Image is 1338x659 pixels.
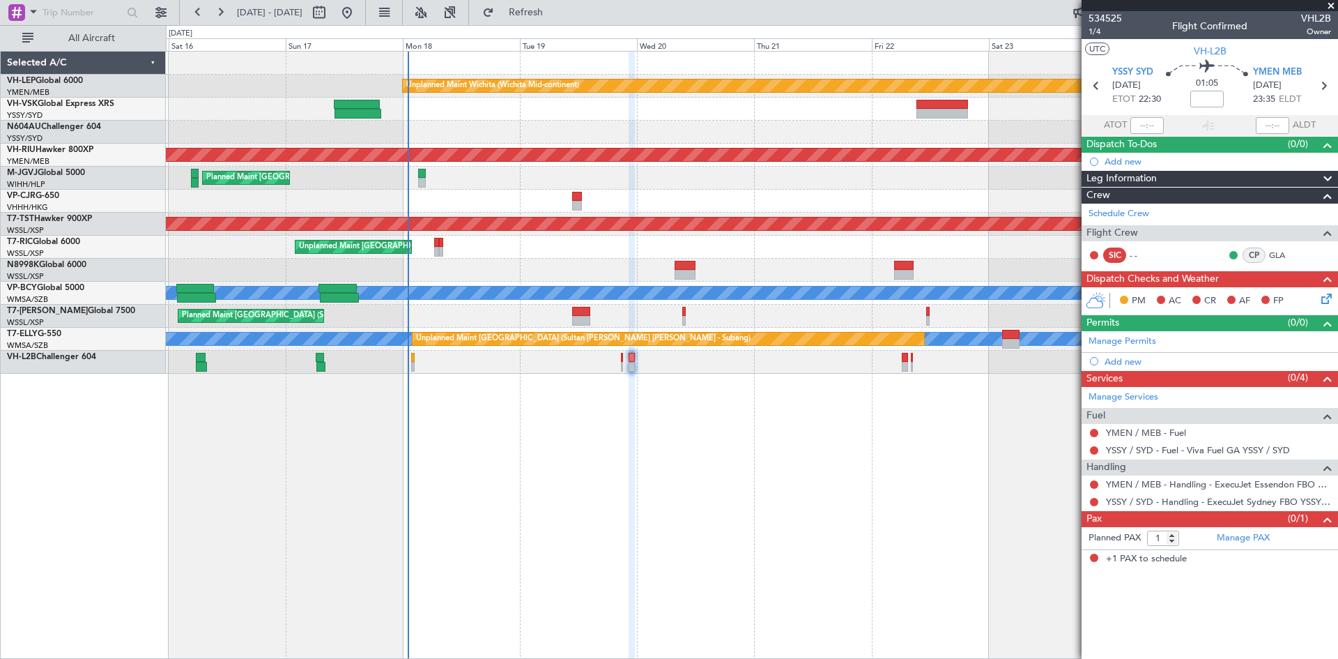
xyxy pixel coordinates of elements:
[1288,511,1308,526] span: (0/1)
[1253,66,1302,79] span: YMEN MEB
[1288,315,1308,330] span: (0/0)
[1086,137,1157,153] span: Dispatch To-Dos
[1139,93,1161,107] span: 22:30
[1269,249,1300,262] a: GLA
[1105,356,1331,368] div: Add new
[637,38,754,51] div: Wed 20
[7,215,34,223] span: T7-TST
[1112,66,1153,79] span: YSSY SYD
[7,215,92,223] a: T7-TSTHawker 900XP
[989,38,1106,51] div: Sat 23
[1086,460,1126,476] span: Handling
[1105,156,1331,167] div: Add new
[237,6,302,19] span: [DATE] - [DATE]
[7,123,101,131] a: N604AUChallenger 604
[406,75,579,96] div: Unplanned Maint Wichita (Wichita Mid-continent)
[7,133,43,144] a: YSSY/SYD
[1089,26,1122,38] span: 1/4
[1204,294,1216,308] span: CR
[1169,294,1181,308] span: AC
[182,305,346,326] div: Planned Maint [GEOGRAPHIC_DATA] (Seletar)
[1089,335,1156,349] a: Manage Permits
[169,28,192,40] div: [DATE]
[403,38,520,51] div: Mon 18
[1085,43,1109,55] button: UTC
[1089,391,1158,404] a: Manage Services
[7,307,135,315] a: T7-[PERSON_NAME]Global 7500
[7,77,83,85] a: VH-LEPGlobal 6000
[1293,119,1316,132] span: ALDT
[1288,370,1308,385] span: (0/4)
[7,284,37,292] span: VP-BCY
[1112,79,1141,93] span: [DATE]
[7,330,61,338] a: T7-ELLYG-550
[7,100,114,108] a: VH-VSKGlobal Express XRS
[1112,93,1135,107] span: ETOT
[1103,248,1126,263] div: SIC
[1253,93,1275,107] span: 23:35
[1089,531,1141,545] label: Planned PAX
[1104,119,1127,132] span: ATOT
[1106,427,1186,439] a: YMEN / MEB - Fuel
[1217,531,1270,545] a: Manage PAX
[169,38,286,51] div: Sat 16
[1086,371,1123,387] span: Services
[1288,137,1308,151] span: (0/0)
[7,317,44,328] a: WSSL/XSP
[7,248,44,259] a: WSSL/XSP
[1172,19,1247,33] div: Flight Confirmed
[7,110,43,121] a: YSSY/SYD
[7,261,39,269] span: N8998K
[1243,248,1266,263] div: CP
[1253,79,1282,93] span: [DATE]
[1130,249,1161,262] div: - -
[1089,207,1149,221] a: Schedule Crew
[7,169,85,177] a: M-JGVJGlobal 5000
[872,38,989,51] div: Fri 22
[7,179,45,190] a: WIHH/HLP
[1086,315,1119,331] span: Permits
[7,202,48,213] a: VHHH/HKG
[1239,294,1250,308] span: AF
[7,238,33,246] span: T7-RIC
[7,261,86,269] a: N8998KGlobal 6000
[1086,171,1157,187] span: Leg Information
[1086,271,1219,287] span: Dispatch Checks and Weather
[1132,294,1146,308] span: PM
[7,238,80,246] a: T7-RICGlobal 6000
[286,38,403,51] div: Sun 17
[7,353,96,361] a: VH-L2BChallenger 604
[497,8,555,17] span: Refresh
[7,294,48,305] a: WMSA/SZB
[15,27,151,50] button: All Aircraft
[520,38,637,51] div: Tue 19
[43,2,123,23] input: Trip Number
[1194,44,1226,59] span: VH-L2B
[7,169,38,177] span: M-JGVJ
[299,236,472,257] div: Unplanned Maint [GEOGRAPHIC_DATA] (Seletar)
[7,146,36,154] span: VH-RIU
[7,353,36,361] span: VH-L2B
[7,192,36,200] span: VP-CJR
[1086,511,1102,527] span: Pax
[1301,26,1331,38] span: Owner
[1106,552,1187,566] span: +1 PAX to schedule
[476,1,560,24] button: Refresh
[1279,93,1301,107] span: ELDT
[7,156,49,167] a: YMEN/MEB
[7,307,88,315] span: T7-[PERSON_NAME]
[7,100,38,108] span: VH-VSK
[7,192,59,200] a: VP-CJRG-650
[1106,478,1331,490] a: YMEN / MEB - Handling - ExecuJet Essendon FBO YMEN / MEB
[206,167,370,188] div: Planned Maint [GEOGRAPHIC_DATA] (Seletar)
[1086,408,1105,424] span: Fuel
[1301,11,1331,26] span: VHL2B
[7,77,36,85] span: VH-LEP
[1130,117,1164,134] input: --:--
[1086,225,1138,241] span: Flight Crew
[7,330,38,338] span: T7-ELLY
[754,38,871,51] div: Thu 21
[1196,77,1218,91] span: 01:05
[7,225,44,236] a: WSSL/XSP
[7,271,44,282] a: WSSL/XSP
